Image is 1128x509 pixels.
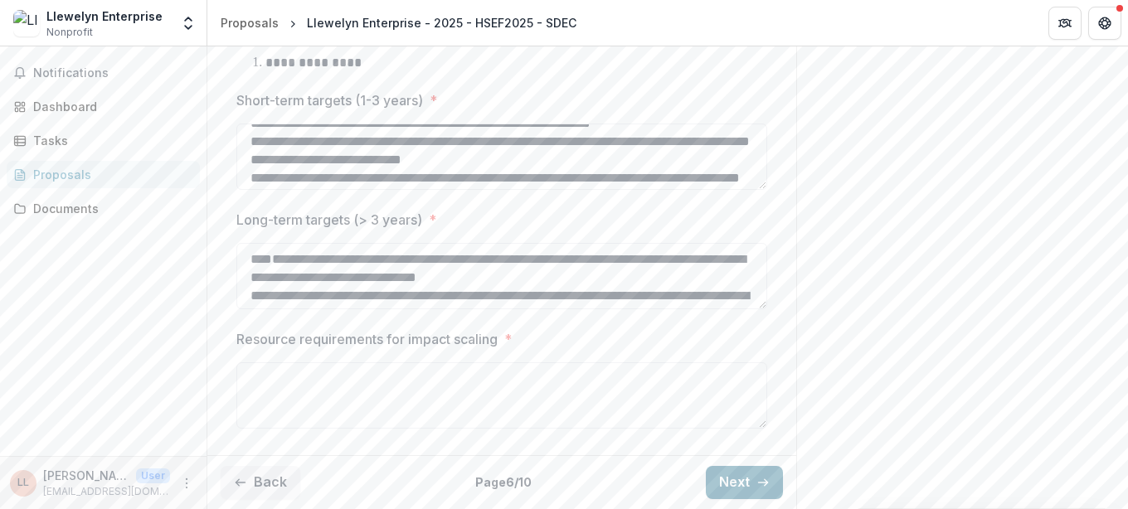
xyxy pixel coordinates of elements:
[236,90,423,110] p: Short-term targets (1-3 years)
[177,7,200,40] button: Open entity switcher
[46,25,93,40] span: Nonprofit
[214,11,583,35] nav: breadcrumb
[33,66,193,80] span: Notifications
[136,468,170,483] p: User
[13,10,40,36] img: Llewelyn Enterprise
[7,93,200,120] a: Dashboard
[33,200,187,217] div: Documents
[236,210,422,230] p: Long-term targets (> 3 years)
[7,195,200,222] a: Documents
[7,127,200,154] a: Tasks
[1088,7,1121,40] button: Get Help
[475,473,532,491] p: Page 6 / 10
[1048,7,1082,40] button: Partners
[177,473,197,493] button: More
[7,161,200,188] a: Proposals
[7,60,200,86] button: Notifications
[33,166,187,183] div: Proposals
[17,477,29,488] div: Llewelyn Lipi
[43,484,170,499] p: [EMAIL_ADDRESS][DOMAIN_NAME]
[221,14,279,32] div: Proposals
[33,132,187,149] div: Tasks
[33,98,187,115] div: Dashboard
[46,7,163,25] div: Llewelyn Enterprise
[706,466,783,499] button: Next
[221,466,300,499] button: Back
[236,329,498,349] p: Resource requirements for impact scaling
[307,14,576,32] div: Llewelyn Enterprise - 2025 - HSEF2025 - SDEC
[214,11,285,35] a: Proposals
[43,467,129,484] p: [PERSON_NAME]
